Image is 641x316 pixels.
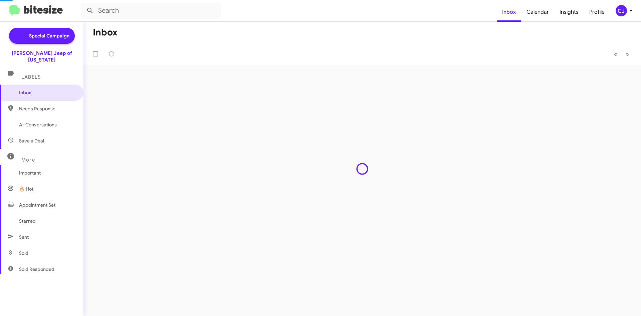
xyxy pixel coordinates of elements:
span: Sold [19,250,28,256]
span: Special Campaign [29,32,69,39]
span: » [625,50,629,58]
span: Labels [21,74,41,80]
span: All Conversations [19,121,57,128]
nav: Page navigation example [610,47,633,61]
span: Appointment Set [19,202,55,208]
div: CJ [616,5,627,16]
a: Calendar [521,2,554,22]
a: Special Campaign [9,28,75,44]
a: Insights [554,2,584,22]
button: Previous [610,47,622,61]
span: More [21,157,35,163]
input: Search [81,3,221,19]
a: Inbox [497,2,521,22]
span: Sent [19,234,29,240]
span: « [614,50,618,58]
span: 🔥 Hot [19,186,33,192]
button: CJ [610,5,634,16]
h1: Inbox [93,27,118,38]
span: Needs Response [19,105,76,112]
span: Sold Responded [19,266,54,273]
span: Save a Deal [19,137,44,144]
a: Profile [584,2,610,22]
span: Starred [19,218,36,224]
span: Inbox [19,89,76,96]
button: Next [621,47,633,61]
span: Important [19,170,76,176]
